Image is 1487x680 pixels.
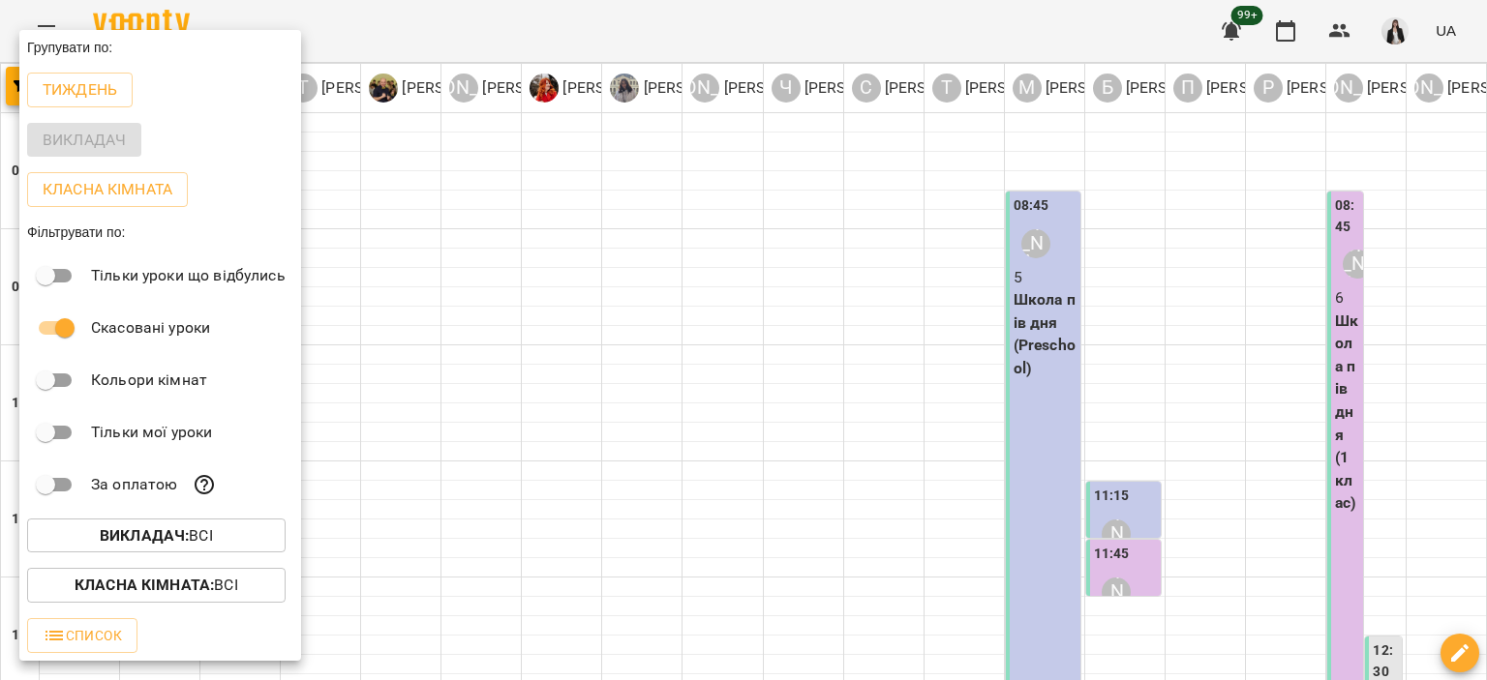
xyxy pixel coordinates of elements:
p: Тільки уроки що відбулись [91,264,286,287]
button: Тиждень [27,73,133,107]
div: Фільтрувати по: [19,215,301,250]
p: За оплатою [91,473,177,496]
button: Викладач:Всі [27,518,286,553]
b: Класна кімната : [75,576,214,594]
div: Групувати по: [19,30,301,65]
p: Всі [75,574,238,597]
p: Скасовані уроки [91,316,210,340]
p: Всі [100,524,213,547]
p: Тиждень [43,78,117,102]
button: Список [27,618,137,653]
b: Викладач : [100,526,189,545]
p: Кольори кімнат [91,369,207,392]
p: Класна кімната [43,178,172,201]
p: Тільки мої уроки [91,421,212,444]
button: Класна кімната [27,172,188,207]
button: Класна кімната:Всі [27,568,286,603]
span: Список [43,624,122,647]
